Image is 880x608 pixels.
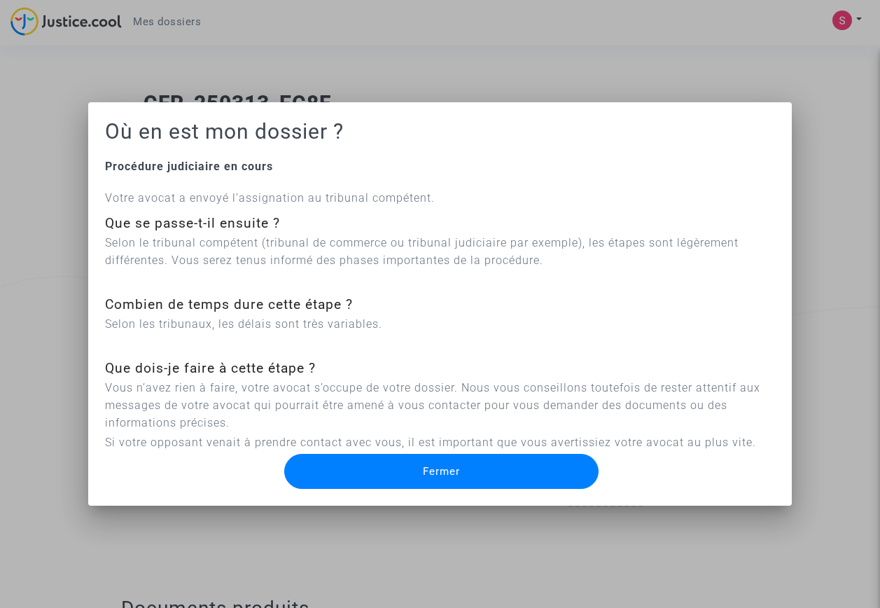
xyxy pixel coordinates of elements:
button: Fermer [284,454,599,489]
p: Vous n’avez rien à faire, votre avocat s’occupe de votre dossier. Nous vous conseillons toutefois... [105,379,776,431]
p: Si votre opposant venait à prendre contact avec vous, il est important que vous avertissiez votre... [105,434,776,451]
p: Selon le tribunal compétent (tribunal de commerce ou tribunal judiciaire par exemple), les étapes... [105,234,776,269]
p: Votre avocat a envoyé l’assignation au tribunal compétent. [105,189,776,207]
div: Que dois-je faire à cette étape ? [105,359,776,379]
div: Procédure judiciaire en cours [105,158,776,175]
div: Que se passe-t-il ensuite ? [105,214,776,234]
p: Selon les tribunaux, les délais sont très variables. [105,315,776,333]
span: Fermer [423,465,460,478]
h1: Où en est mon dossier ? [105,119,776,144]
div: Combien de temps dure cette étape ? [105,295,776,315]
